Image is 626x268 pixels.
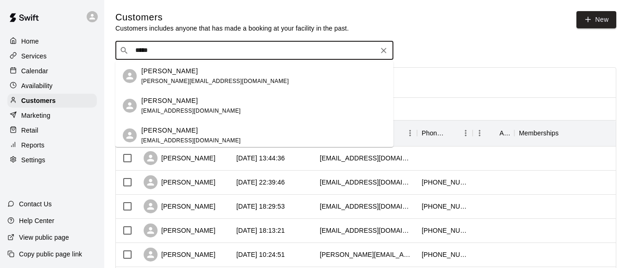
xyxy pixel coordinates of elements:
[320,226,412,235] div: fanncyreeh@icloud.com
[236,178,285,187] div: 2025-09-09 22:39:46
[422,226,468,235] div: +15625814482
[141,96,198,106] p: [PERSON_NAME]
[487,127,500,140] button: Sort
[320,202,412,211] div: ssulick13@gmail.com
[320,153,412,163] div: robertduggan84@yahoo.com
[123,99,137,113] div: Jasmine Obregon
[19,249,82,259] p: Copy public page link
[144,199,215,213] div: [PERSON_NAME]
[21,126,38,135] p: Retail
[236,153,285,163] div: 2025-09-10 13:44:36
[500,120,510,146] div: Age
[446,127,459,140] button: Sort
[141,137,241,144] span: [EMAIL_ADDRESS][DOMAIN_NAME]
[7,123,97,137] a: Retail
[473,120,514,146] div: Age
[115,24,349,33] p: Customers includes anyone that has made a booking at your facility in the past.
[519,120,559,146] div: Memberships
[144,151,215,165] div: [PERSON_NAME]
[7,94,97,108] a: Customers
[559,127,572,140] button: Sort
[7,49,97,63] a: Services
[141,66,198,76] p: [PERSON_NAME]
[21,51,47,61] p: Services
[236,250,285,259] div: 2025-09-06 10:24:51
[141,78,289,84] span: [PERSON_NAME][EMAIL_ADDRESS][DOMAIN_NAME]
[144,175,215,189] div: [PERSON_NAME]
[144,248,215,262] div: [PERSON_NAME]
[7,34,97,48] a: Home
[144,223,215,237] div: [PERSON_NAME]
[422,250,468,259] div: +17602674132
[19,199,52,209] p: Contact Us
[19,233,69,242] p: View public page
[403,126,417,140] button: Menu
[576,11,616,28] a: New
[236,202,285,211] div: 2025-09-08 18:29:53
[236,226,285,235] div: 2025-09-08 18:13:21
[7,153,97,167] a: Settings
[422,120,446,146] div: Phone Number
[377,44,390,57] button: Clear
[320,178,412,187] div: brookeyvega@gmail.com
[417,120,473,146] div: Phone Number
[21,140,44,150] p: Reports
[123,69,137,83] div: Jasmine Rivera
[7,64,97,78] a: Calendar
[422,178,468,187] div: +17605529858
[115,11,349,24] h5: Customers
[21,96,56,105] p: Customers
[19,216,54,225] p: Help Center
[21,111,51,120] p: Marketing
[21,37,39,46] p: Home
[422,202,468,211] div: +17143067704
[115,41,393,60] div: Search customers by name or email
[21,155,45,165] p: Settings
[21,81,53,90] p: Availability
[315,120,417,146] div: Email
[123,128,137,142] div: Jasmine Carmona
[7,138,97,152] a: Reports
[7,108,97,122] a: Marketing
[21,66,48,76] p: Calendar
[7,79,97,93] a: Availability
[320,250,412,259] div: juan.villalpando18@gmail.com
[141,126,198,135] p: [PERSON_NAME]
[141,108,241,114] span: [EMAIL_ADDRESS][DOMAIN_NAME]
[473,126,487,140] button: Menu
[459,126,473,140] button: Menu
